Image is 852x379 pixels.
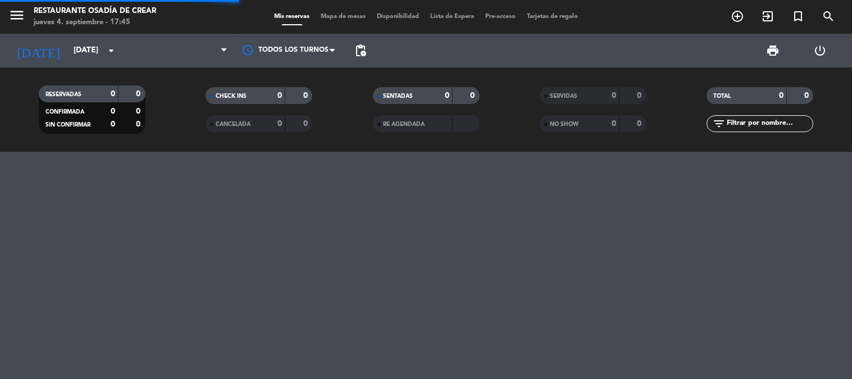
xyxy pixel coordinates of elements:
[726,118,813,130] input: Filtrar por nombre...
[216,93,247,99] span: CHECK INS
[480,13,521,20] span: Pre-acceso
[136,120,143,128] strong: 0
[425,13,480,20] span: Lista de Espera
[45,122,90,128] span: SIN CONFIRMAR
[136,107,143,115] strong: 0
[822,10,835,23] i: search
[521,13,584,20] span: Tarjetas de regalo
[303,120,310,128] strong: 0
[277,92,282,100] strong: 0
[8,7,25,28] button: menu
[8,38,68,63] i: [DATE]
[136,90,143,98] strong: 0
[104,44,118,57] i: arrow_drop_down
[45,92,81,97] span: RESERVADAS
[268,13,315,20] span: Mis reservas
[111,120,115,128] strong: 0
[766,44,780,57] span: print
[34,6,156,17] div: Restaurante Osadía de Crear
[470,92,477,100] strong: 0
[371,13,425,20] span: Disponibilidad
[637,92,644,100] strong: 0
[111,107,115,115] strong: 0
[612,120,616,128] strong: 0
[303,92,310,100] strong: 0
[791,10,805,23] i: turned_in_not
[796,34,844,67] div: LOG OUT
[612,92,616,100] strong: 0
[383,93,413,99] span: SENTADAS
[813,44,827,57] i: power_settings_new
[8,7,25,24] i: menu
[804,92,811,100] strong: 0
[383,121,425,127] span: RE AGENDADA
[34,17,156,28] div: jueves 4. septiembre - 17:45
[277,120,282,128] strong: 0
[779,92,783,100] strong: 0
[550,93,577,99] span: SERVIDAS
[45,109,84,115] span: CONFIRMADA
[550,121,578,127] span: NO SHOW
[216,121,250,127] span: CANCELADA
[111,90,115,98] strong: 0
[761,10,774,23] i: exit_to_app
[315,13,371,20] span: Mapa de mesas
[731,10,744,23] i: add_circle_outline
[445,92,449,100] strong: 0
[637,120,644,128] strong: 0
[712,117,726,130] i: filter_list
[354,44,367,57] span: pending_actions
[713,93,731,99] span: TOTAL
